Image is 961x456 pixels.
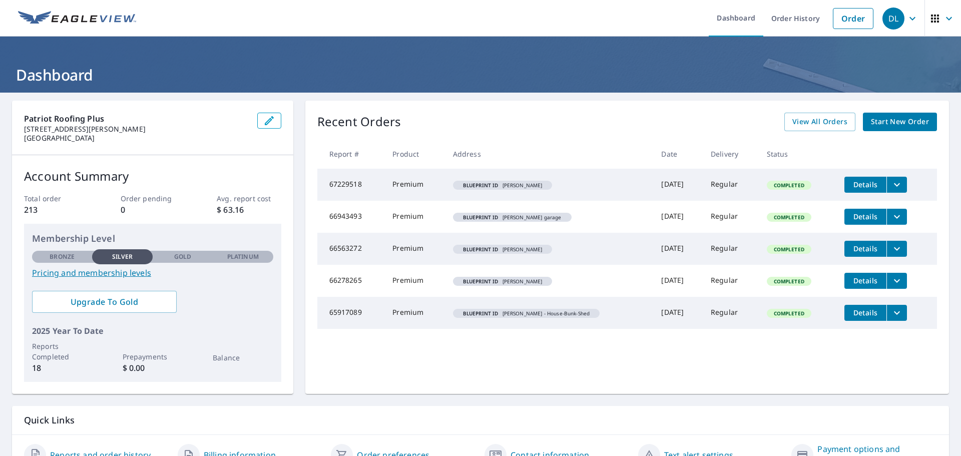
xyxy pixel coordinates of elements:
[844,273,886,289] button: detailsBtn-66278265
[457,183,549,188] span: [PERSON_NAME]
[850,180,880,189] span: Details
[317,233,385,265] td: 66563272
[123,351,183,362] p: Prepayments
[653,201,702,233] td: [DATE]
[792,116,847,128] span: View All Orders
[457,247,549,252] span: [PERSON_NAME]
[384,139,444,169] th: Product
[653,139,702,169] th: Date
[703,297,759,329] td: Regular
[24,414,937,426] p: Quick Links
[850,244,880,253] span: Details
[703,233,759,265] td: Regular
[317,139,385,169] th: Report #
[703,265,759,297] td: Regular
[317,113,401,131] p: Recent Orders
[123,362,183,374] p: $ 0.00
[12,65,949,85] h1: Dashboard
[463,247,499,252] em: Blueprint ID
[317,201,385,233] td: 66943493
[32,362,92,374] p: 18
[653,169,702,201] td: [DATE]
[703,139,759,169] th: Delivery
[457,215,568,220] span: [PERSON_NAME] garage
[317,265,385,297] td: 66278265
[768,310,810,317] span: Completed
[121,193,185,204] p: Order pending
[384,297,444,329] td: Premium
[213,352,273,363] p: Balance
[886,177,907,193] button: filesDropdownBtn-67229518
[174,252,191,261] p: Gold
[457,279,549,284] span: [PERSON_NAME]
[844,177,886,193] button: detailsBtn-67229518
[833,8,873,29] a: Order
[886,273,907,289] button: filesDropdownBtn-66278265
[844,209,886,225] button: detailsBtn-66943493
[886,209,907,225] button: filesDropdownBtn-66943493
[653,233,702,265] td: [DATE]
[844,241,886,257] button: detailsBtn-66563272
[217,204,281,216] p: $ 63.16
[882,8,904,30] div: DL
[850,276,880,285] span: Details
[768,246,810,253] span: Completed
[384,201,444,233] td: Premium
[768,214,810,221] span: Completed
[112,252,133,261] p: Silver
[768,182,810,189] span: Completed
[121,204,185,216] p: 0
[32,232,273,245] p: Membership Level
[24,193,88,204] p: Total order
[463,279,499,284] em: Blueprint ID
[863,113,937,131] a: Start New Order
[457,311,596,316] span: [PERSON_NAME] - House-Bunk-Shed
[844,305,886,321] button: detailsBtn-65917089
[227,252,259,261] p: Platinum
[24,204,88,216] p: 213
[445,139,654,169] th: Address
[217,193,281,204] p: Avg. report cost
[384,233,444,265] td: Premium
[850,212,880,221] span: Details
[32,291,177,313] a: Upgrade To Gold
[24,113,249,125] p: Patriot Roofing Plus
[24,134,249,143] p: [GEOGRAPHIC_DATA]
[40,296,169,307] span: Upgrade To Gold
[463,183,499,188] em: Blueprint ID
[886,305,907,321] button: filesDropdownBtn-65917089
[703,169,759,201] td: Regular
[50,252,75,261] p: Bronze
[24,125,249,134] p: [STREET_ADDRESS][PERSON_NAME]
[384,265,444,297] td: Premium
[653,297,702,329] td: [DATE]
[32,267,273,279] a: Pricing and membership levels
[32,341,92,362] p: Reports Completed
[32,325,273,337] p: 2025 Year To Date
[463,311,499,316] em: Blueprint ID
[871,116,929,128] span: Start New Order
[759,139,836,169] th: Status
[653,265,702,297] td: [DATE]
[317,297,385,329] td: 65917089
[850,308,880,317] span: Details
[24,167,281,185] p: Account Summary
[768,278,810,285] span: Completed
[784,113,855,131] a: View All Orders
[703,201,759,233] td: Regular
[18,11,136,26] img: EV Logo
[384,169,444,201] td: Premium
[463,215,499,220] em: Blueprint ID
[317,169,385,201] td: 67229518
[886,241,907,257] button: filesDropdownBtn-66563272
